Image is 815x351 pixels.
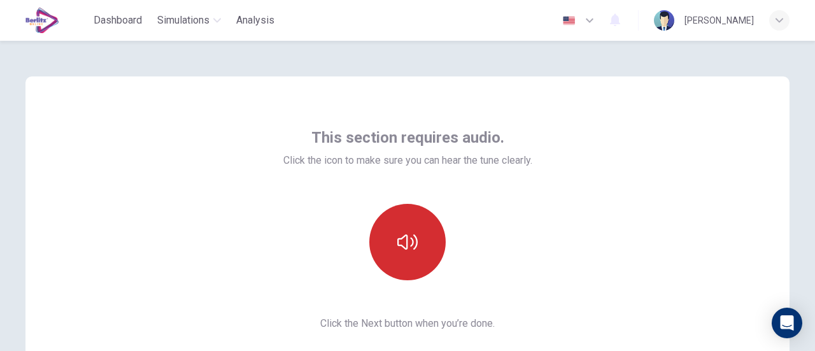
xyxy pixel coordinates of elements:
[89,9,147,32] button: Dashboard
[157,13,209,28] span: Simulations
[25,8,59,33] img: EduSynch logo
[283,153,532,168] span: Click the icon to make sure you can hear the tune clearly.
[561,16,577,25] img: en
[283,316,532,331] span: Click the Next button when you’re done.
[654,10,674,31] img: Profile picture
[236,13,274,28] span: Analysis
[772,308,802,338] div: Open Intercom Messenger
[311,127,504,148] span: This section requires audio.
[152,9,226,32] button: Simulations
[684,13,754,28] div: [PERSON_NAME]
[94,13,142,28] span: Dashboard
[25,8,89,33] a: EduSynch logo
[231,9,280,32] button: Analysis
